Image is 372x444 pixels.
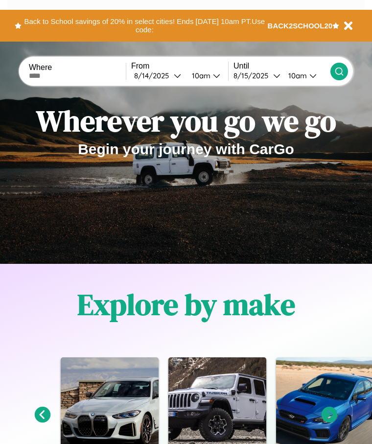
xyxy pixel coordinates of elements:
label: Until [233,62,330,70]
div: 8 / 14 / 2025 [134,71,174,80]
label: From [131,62,228,70]
label: Where [29,63,126,72]
div: 8 / 15 / 2025 [233,71,273,80]
button: 10am [184,70,228,81]
div: 10am [187,71,213,80]
button: 10am [280,70,330,81]
button: 8/14/2025 [131,70,184,81]
b: BACK2SCHOOL20 [268,22,333,30]
h1: Explore by make [77,284,295,325]
div: 10am [283,71,309,80]
button: Back to School savings of 20% in select cities! Ends [DATE] 10am PT.Use code: [22,15,268,37]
